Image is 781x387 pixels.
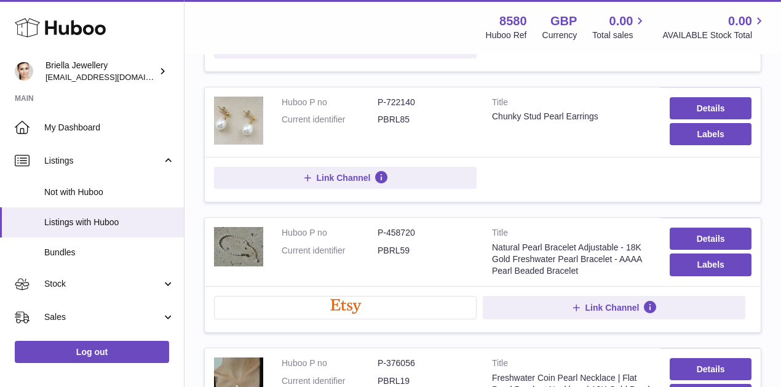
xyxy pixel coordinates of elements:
[378,114,474,126] dd: PBRL85
[592,13,647,41] a: 0.00 Total sales
[44,186,175,198] span: Not with Huboo
[44,122,175,134] span: My Dashboard
[378,97,474,108] dd: P-722140
[550,13,577,30] strong: GBP
[609,13,633,30] span: 0.00
[670,253,751,276] button: Labels
[44,155,162,167] span: Listings
[46,72,181,82] span: [EMAIL_ADDRESS][DOMAIN_NAME]
[44,247,175,258] span: Bundles
[662,13,766,41] a: 0.00 AVAILABLE Stock Total
[670,358,751,380] a: Details
[378,375,474,387] dd: PBRL19
[214,167,477,189] button: Link Channel
[670,228,751,250] a: Details
[492,357,651,372] strong: Title
[378,357,474,369] dd: P-376056
[282,114,378,126] dt: Current identifier
[486,30,527,41] div: Huboo Ref
[728,13,752,30] span: 0.00
[542,30,577,41] div: Currency
[282,97,378,108] dt: Huboo P no
[662,30,766,41] span: AVAILABLE Stock Total
[282,227,378,239] dt: Huboo P no
[483,296,745,319] button: Link Channel
[592,30,647,41] span: Total sales
[492,111,651,122] div: Chunky Stud Pearl Earrings
[492,227,651,242] strong: Title
[585,302,640,313] span: Link Channel
[15,62,33,81] img: hello@briellajewellery.com
[46,60,156,83] div: Briella Jewellery
[15,341,169,363] a: Log out
[670,123,751,145] button: Labels
[282,357,378,369] dt: Huboo P no
[44,278,162,290] span: Stock
[44,217,175,228] span: Listings with Huboo
[44,311,162,323] span: Sales
[214,227,263,266] img: Natural Pearl Bracelet Adjustable - 18K Gold Freshwater Pearl Bracelet - AAAA Pearl Beaded Bracelet
[282,245,378,257] dt: Current identifier
[282,375,378,387] dt: Current identifier
[378,227,474,239] dd: P-458720
[214,97,263,145] img: Chunky Stud Pearl Earrings
[314,299,377,314] img: etsy-logo.png
[317,172,371,183] span: Link Channel
[378,245,474,257] dd: PBRL59
[499,13,527,30] strong: 8580
[670,97,751,119] a: Details
[492,242,651,277] div: Natural Pearl Bracelet Adjustable - 18K Gold Freshwater Pearl Bracelet - AAAA Pearl Beaded Bracelet
[492,97,651,111] strong: Title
